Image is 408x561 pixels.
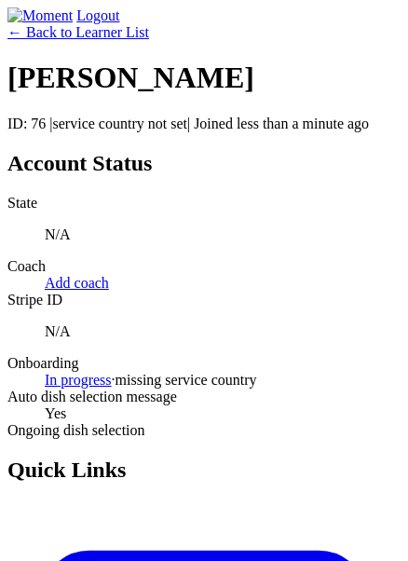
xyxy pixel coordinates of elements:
[7,195,401,212] dt: State
[116,372,257,388] span: missing service country
[53,116,187,131] span: service country not set
[7,389,401,405] dt: Auto dish selection message
[7,422,401,439] dt: Ongoing dish selection
[7,292,401,308] dt: Stripe ID
[45,226,401,243] p: N/A
[7,24,149,40] a: ← Back to Learner List
[45,323,401,340] p: N/A
[7,7,73,24] img: Moment
[7,458,401,483] h2: Quick Links
[7,61,401,95] h1: [PERSON_NAME]
[112,372,116,388] span: ·
[45,405,66,421] span: Yes
[7,258,401,275] dt: Coach
[7,355,401,372] dt: Onboarding
[45,275,109,291] a: Add coach
[45,372,112,388] a: In progress
[76,7,119,23] a: Logout
[7,116,401,132] p: ID: 76 | | Joined less than a minute ago
[7,151,401,176] h2: Account Status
